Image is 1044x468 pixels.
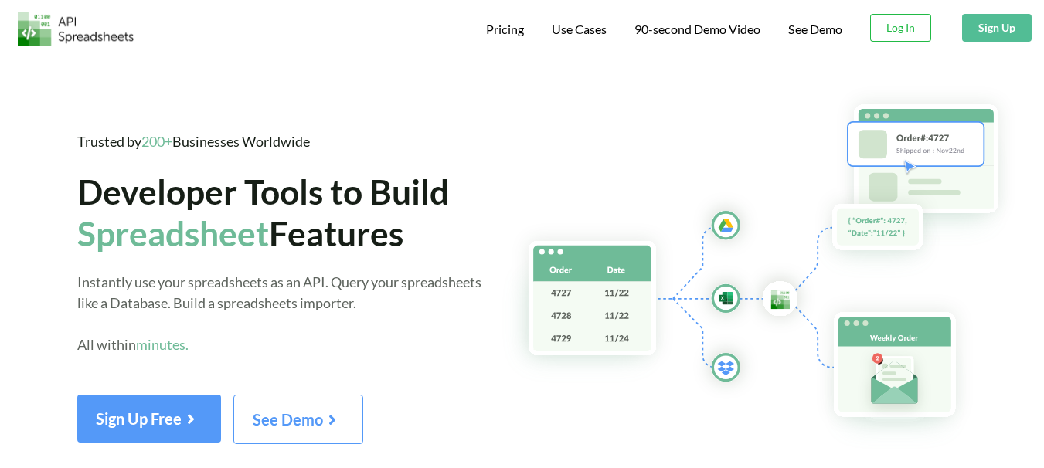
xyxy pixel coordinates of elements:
[870,14,931,42] button: Log In
[552,22,607,36] span: Use Cases
[77,395,221,443] button: Sign Up Free
[18,12,134,46] img: Logo.png
[233,395,363,444] button: See Demo
[77,171,449,253] span: Developer Tools to Build Features
[253,410,344,429] span: See Demo
[141,133,172,150] span: 200+
[486,22,524,36] span: Pricing
[77,133,310,150] span: Trusted by Businesses Worldwide
[501,85,1044,450] img: Hero Spreadsheet Flow
[77,212,269,253] span: Spreadsheet
[233,415,363,429] a: See Demo
[77,273,481,353] span: Instantly use your spreadsheets as an API. Query your spreadsheets like a Database. Build a sprea...
[634,23,760,36] span: 90-second Demo Video
[136,336,189,353] span: minutes.
[96,409,202,428] span: Sign Up Free
[962,14,1032,42] button: Sign Up
[788,22,842,38] a: See Demo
